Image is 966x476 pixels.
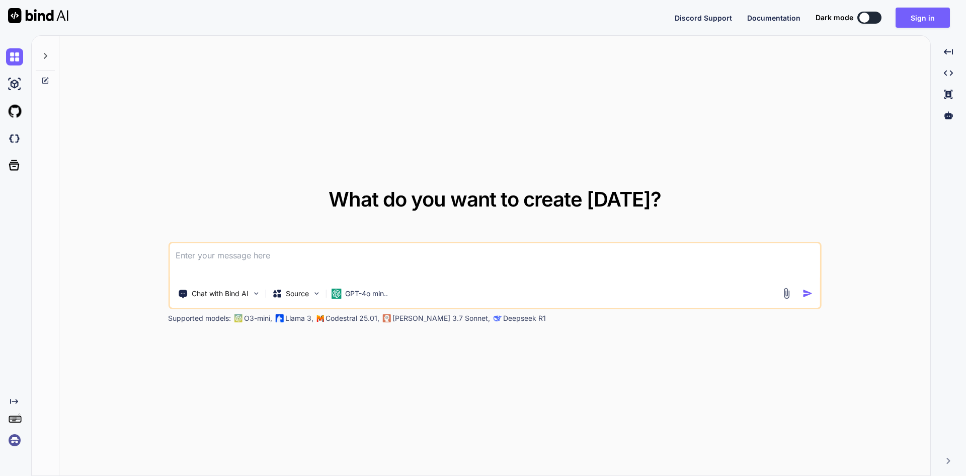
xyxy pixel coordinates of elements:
[252,289,260,298] img: Pick Tools
[503,313,546,323] p: Deepseek R1
[6,432,23,449] img: signin
[286,289,309,299] p: Source
[275,314,283,322] img: Llama2
[329,187,661,212] span: What do you want to create [DATE]?
[816,13,853,23] span: Dark mode
[316,315,324,322] img: Mistral-AI
[781,288,792,299] img: attachment
[896,8,950,28] button: Sign in
[6,76,23,93] img: ai-studio
[285,313,313,323] p: Llama 3,
[244,313,272,323] p: O3-mini,
[675,13,732,23] button: Discord Support
[331,289,341,299] img: GPT-4o mini
[747,13,800,23] button: Documentation
[234,314,242,322] img: GPT-4
[747,14,800,22] span: Documentation
[168,313,231,323] p: Supported models:
[8,8,68,23] img: Bind AI
[382,314,390,322] img: claude
[6,103,23,120] img: githubLight
[192,289,249,299] p: Chat with Bind AI
[6,48,23,65] img: chat
[675,14,732,22] span: Discord Support
[392,313,490,323] p: [PERSON_NAME] 3.7 Sonnet,
[802,288,813,299] img: icon
[326,313,379,323] p: Codestral 25.01,
[6,130,23,147] img: darkCloudIdeIcon
[493,314,501,322] img: claude
[345,289,388,299] p: GPT-4o min..
[312,289,320,298] img: Pick Models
